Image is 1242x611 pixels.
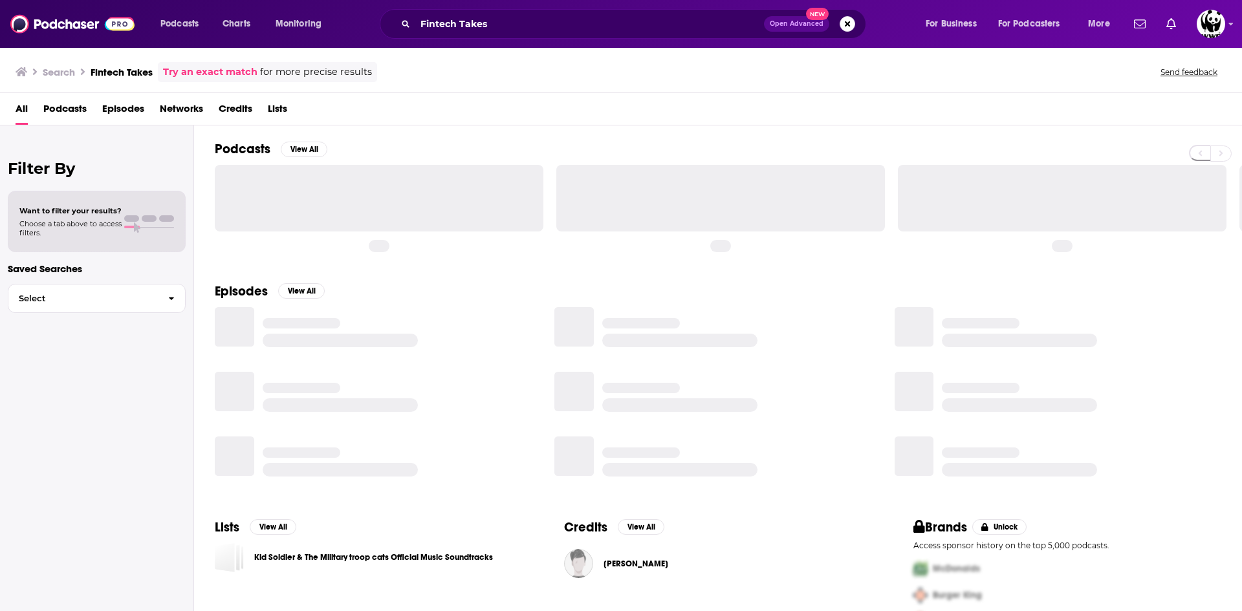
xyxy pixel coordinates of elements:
span: Select [8,294,158,303]
img: Alex Johnson [564,549,593,578]
a: ListsView All [215,519,296,535]
button: Select [8,284,186,313]
button: open menu [151,14,215,34]
span: For Podcasters [998,15,1060,33]
button: open menu [917,14,993,34]
a: Lists [268,98,287,125]
a: Credits [219,98,252,125]
a: Kid Soldier & The Military troop cats Official Music Soundtracks [254,550,493,564]
h2: Filter By [8,159,186,178]
a: PodcastsView All [215,141,327,157]
img: Second Pro Logo [908,582,933,608]
h2: Credits [564,519,607,535]
button: View All [278,283,325,299]
span: Charts [223,15,250,33]
a: Kid Soldier & The Military troop cats Official Music Soundtracks [215,543,244,572]
button: Alex JohnsonAlex Johnson [564,543,872,584]
p: Saved Searches [8,263,186,275]
h3: Fintech Takes [91,66,153,78]
h2: Lists [215,519,239,535]
a: Episodes [102,98,144,125]
h3: Search [43,66,75,78]
a: Try an exact match [163,65,257,80]
button: Show profile menu [1197,10,1225,38]
span: For Business [926,15,977,33]
span: [PERSON_NAME] [604,559,668,569]
button: View All [281,142,327,157]
button: open menu [267,14,338,34]
a: EpisodesView All [215,283,325,299]
span: for more precise results [260,65,372,80]
a: Show notifications dropdown [1161,13,1181,35]
a: Podcasts [43,98,87,125]
span: Burger King [933,590,982,601]
span: New [806,8,829,20]
h2: Episodes [215,283,268,299]
a: Networks [160,98,203,125]
button: Open AdvancedNew [764,16,829,32]
span: Want to filter your results? [19,206,122,215]
button: View All [618,519,664,535]
span: More [1088,15,1110,33]
button: open menu [990,14,1079,34]
a: All [16,98,28,125]
span: Choose a tab above to access filters. [19,219,122,237]
span: Open Advanced [770,21,823,27]
span: Podcasts [160,15,199,33]
a: Show notifications dropdown [1129,13,1151,35]
a: Charts [214,14,258,34]
button: View All [250,519,296,535]
span: Logged in as MXA_Team [1197,10,1225,38]
img: First Pro Logo [908,555,933,582]
h2: Brands [913,519,967,535]
a: CreditsView All [564,519,664,535]
img: User Profile [1197,10,1225,38]
span: Monitoring [276,15,321,33]
p: Access sponsor history on the top 5,000 podcasts. [913,541,1221,550]
div: Search podcasts, credits, & more... [392,9,878,39]
a: Alex Johnson [604,559,668,569]
span: McDonalds [933,563,980,574]
img: Podchaser - Follow, Share and Rate Podcasts [10,12,135,36]
h2: Podcasts [215,141,270,157]
button: Unlock [972,519,1027,535]
input: Search podcasts, credits, & more... [415,14,764,34]
button: open menu [1079,14,1126,34]
button: Send feedback [1157,67,1221,78]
